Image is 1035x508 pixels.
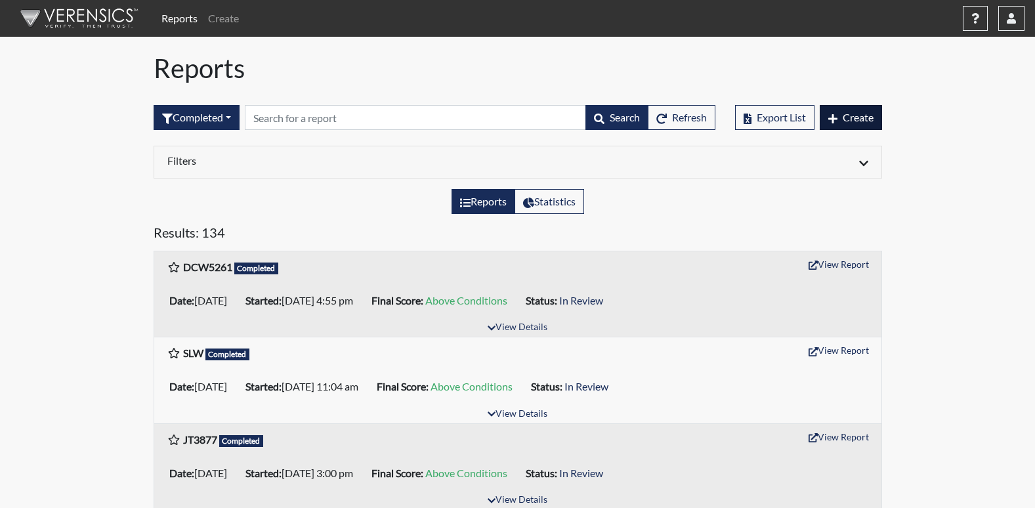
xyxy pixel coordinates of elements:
b: SLW [183,347,203,359]
b: Final Score: [371,294,423,307]
button: View Details [482,319,553,337]
input: Search by Registration ID, Interview Number, or Investigation Name. [245,105,586,130]
b: Status: [526,467,557,479]
li: [DATE] [164,376,240,397]
li: [DATE] [164,290,240,311]
b: Final Score: [371,467,423,479]
b: Status: [531,380,562,392]
b: Started: [245,380,282,392]
a: Reports [156,5,203,32]
button: View Report [803,254,875,274]
span: Completed [205,349,250,360]
span: Export List [757,111,806,123]
b: Date: [169,380,194,392]
button: View Details [482,406,553,423]
div: Filter by interview status [154,105,240,130]
button: View Report [803,427,875,447]
b: JT3877 [183,433,217,446]
b: Status: [526,294,557,307]
button: Export List [735,105,814,130]
h6: Filters [167,154,508,167]
li: [DATE] 3:00 pm [240,463,366,484]
span: In Review [564,380,608,392]
button: Refresh [648,105,715,130]
b: DCW5261 [183,261,232,273]
b: Date: [169,294,194,307]
span: Completed [234,263,279,274]
li: [DATE] 11:04 am [240,376,371,397]
span: Refresh [672,111,707,123]
b: Started: [245,467,282,479]
span: In Review [559,467,603,479]
li: [DATE] [164,463,240,484]
span: Create [843,111,874,123]
b: Date: [169,467,194,479]
li: [DATE] 4:55 pm [240,290,366,311]
a: Create [203,5,244,32]
span: Above Conditions [431,380,513,392]
span: Search [610,111,640,123]
div: Click to expand/collapse filters [158,154,878,170]
button: Completed [154,105,240,130]
span: Above Conditions [425,294,507,307]
label: View the list of reports [452,189,515,214]
b: Final Score: [377,380,429,392]
button: Search [585,105,648,130]
h1: Reports [154,53,882,84]
h5: Results: 134 [154,224,882,245]
span: Completed [219,435,264,447]
span: Above Conditions [425,467,507,479]
button: Create [820,105,882,130]
button: View Report [803,340,875,360]
b: Started: [245,294,282,307]
label: View statistics about completed interviews [515,189,584,214]
span: In Review [559,294,603,307]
